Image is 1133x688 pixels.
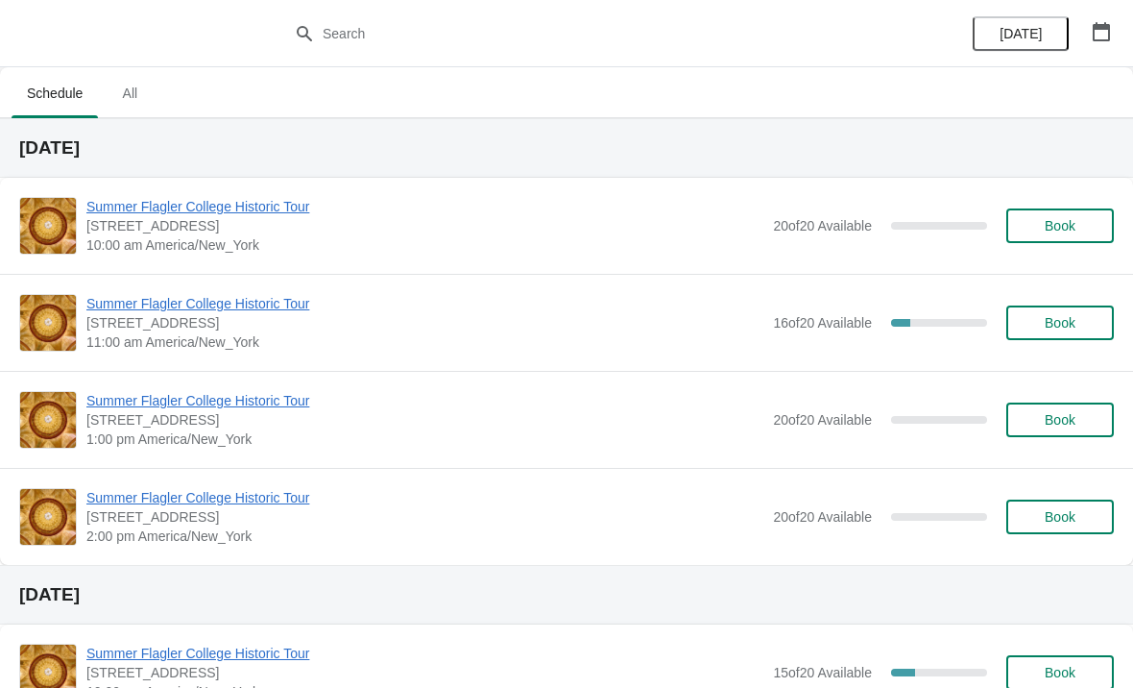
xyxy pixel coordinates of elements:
span: Summer Flagler College Historic Tour [86,197,763,216]
span: Book [1045,509,1075,525]
span: Summer Flagler College Historic Tour [86,644,763,663]
span: Summer Flagler College Historic Tour [86,488,763,507]
button: Book [1006,306,1114,340]
span: 1:00 pm America/New_York [86,430,763,449]
img: Summer Flagler College Historic Tour | 74 King Street, St. Augustine, FL, USA | 2:00 pm America/N... [20,489,76,545]
span: Schedule [12,76,98,111]
span: 2:00 pm America/New_York [86,527,763,546]
span: 16 of 20 Available [773,315,872,331]
span: [STREET_ADDRESS] [86,507,763,527]
img: Summer Flagler College Historic Tour | 74 King Street, St. Augustine, FL, USA | 11:00 am America/... [20,295,76,351]
span: [STREET_ADDRESS] [86,216,763,235]
button: Book [1006,209,1114,243]
h2: [DATE] [19,138,1114,158]
span: [STREET_ADDRESS] [86,313,763,332]
span: All [106,76,154,111]
span: 20 of 20 Available [773,412,872,428]
span: Book [1045,412,1075,428]
span: 15 of 20 Available [773,665,872,680]
span: Book [1045,315,1075,331]
button: Book [1006,403,1114,437]
button: [DATE] [973,16,1069,51]
input: Search [322,16,850,51]
h2: [DATE] [19,585,1114,604]
span: 20 of 20 Available [773,218,872,233]
span: 10:00 am America/New_York [86,235,763,255]
span: Book [1045,665,1075,680]
span: [DATE] [1000,26,1042,41]
span: [STREET_ADDRESS] [86,410,763,430]
span: Summer Flagler College Historic Tour [86,391,763,410]
button: Book [1006,500,1114,534]
span: [STREET_ADDRESS] [86,663,763,682]
span: Summer Flagler College Historic Tour [86,294,763,313]
span: 20 of 20 Available [773,509,872,525]
span: 11:00 am America/New_York [86,332,763,352]
span: Book [1045,218,1075,233]
img: Summer Flagler College Historic Tour | 74 King Street, St. Augustine, FL, USA | 10:00 am America/... [20,198,76,254]
img: Summer Flagler College Historic Tour | 74 King Street, St. Augustine, FL, USA | 1:00 pm America/N... [20,392,76,448]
